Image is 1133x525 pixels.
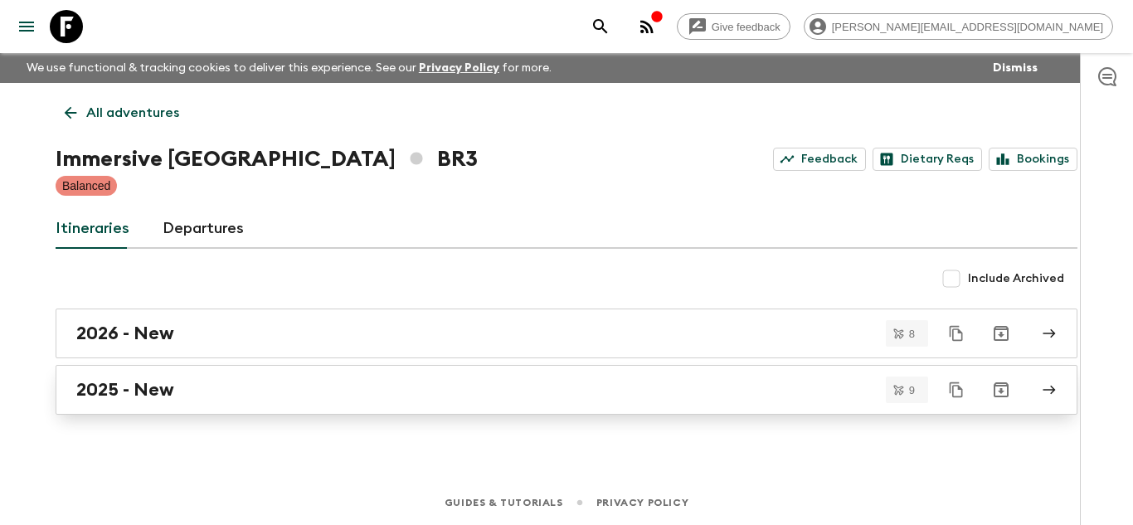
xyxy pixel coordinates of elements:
[899,328,925,339] span: 8
[10,10,43,43] button: menu
[941,318,971,348] button: Duplicate
[20,53,558,83] p: We use functional & tracking cookies to deliver this experience. See our for more.
[989,148,1077,171] a: Bookings
[62,177,110,194] p: Balanced
[989,56,1042,80] button: Dismiss
[873,148,982,171] a: Dietary Reqs
[56,143,478,176] h1: Immersive [GEOGRAPHIC_DATA] BR3
[56,365,1077,415] a: 2025 - New
[804,13,1113,40] div: [PERSON_NAME][EMAIL_ADDRESS][DOMAIN_NAME]
[899,385,925,396] span: 9
[773,148,866,171] a: Feedback
[596,493,688,512] a: Privacy Policy
[163,209,244,249] a: Departures
[56,309,1077,358] a: 2026 - New
[941,375,971,405] button: Duplicate
[985,317,1018,350] button: Archive
[76,379,174,401] h2: 2025 - New
[584,10,617,43] button: search adventures
[76,323,174,344] h2: 2026 - New
[823,21,1112,33] span: [PERSON_NAME][EMAIL_ADDRESS][DOMAIN_NAME]
[419,62,499,74] a: Privacy Policy
[985,373,1018,406] button: Archive
[56,96,188,129] a: All adventures
[968,270,1064,287] span: Include Archived
[86,103,179,123] p: All adventures
[703,21,790,33] span: Give feedback
[445,493,563,512] a: Guides & Tutorials
[56,209,129,249] a: Itineraries
[677,13,790,40] a: Give feedback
